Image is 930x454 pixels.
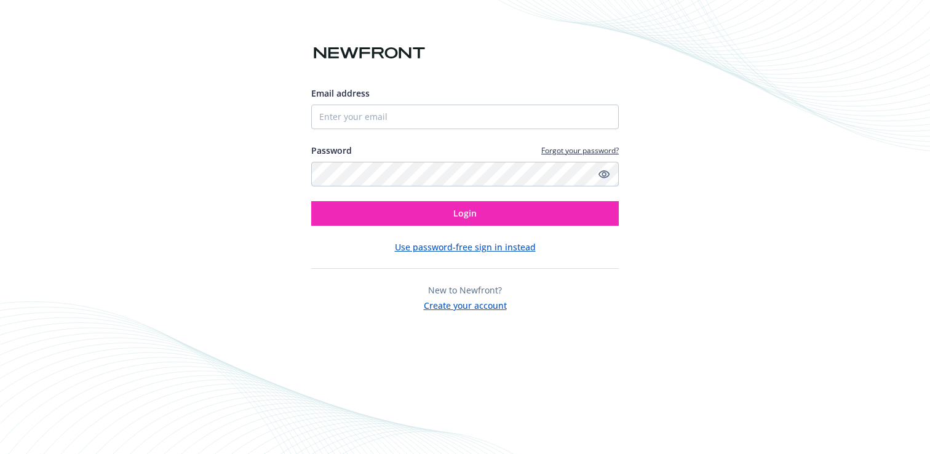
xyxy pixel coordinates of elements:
span: New to Newfront? [428,284,502,296]
a: Show password [597,167,611,181]
button: Login [311,201,619,226]
img: Newfront logo [311,42,427,64]
input: Enter your password [311,162,619,186]
input: Enter your email [311,105,619,129]
label: Password [311,144,352,157]
button: Create your account [424,297,507,312]
a: Forgot your password? [541,145,619,156]
button: Use password-free sign in instead [395,241,536,253]
span: Login [453,207,477,219]
span: Email address [311,87,370,99]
